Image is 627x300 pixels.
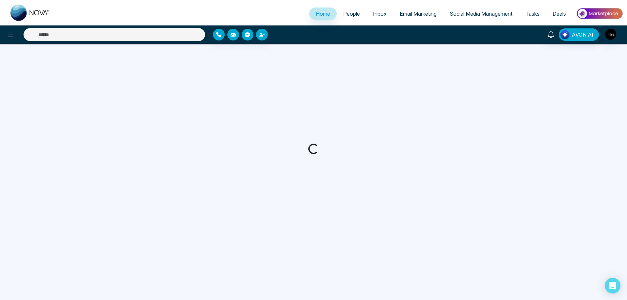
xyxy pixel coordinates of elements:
[525,10,539,17] span: Tasks
[10,5,50,21] img: Nova CRM Logo
[400,10,437,17] span: Email Marketing
[316,10,330,17] span: Home
[393,8,443,20] a: Email Marketing
[450,10,512,17] span: Social Media Management
[443,8,519,20] a: Social Media Management
[373,10,387,17] span: Inbox
[572,31,593,39] span: AVON AI
[519,8,546,20] a: Tasks
[576,6,623,21] img: Market-place.gif
[605,278,620,293] div: Open Intercom Messenger
[366,8,393,20] a: Inbox
[546,8,572,20] a: Deals
[560,30,570,39] img: Lead Flow
[343,10,360,17] span: People
[559,28,599,41] button: AVON AI
[337,8,366,20] a: People
[605,29,616,40] img: User Avatar
[309,8,337,20] a: Home
[553,10,566,17] span: Deals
